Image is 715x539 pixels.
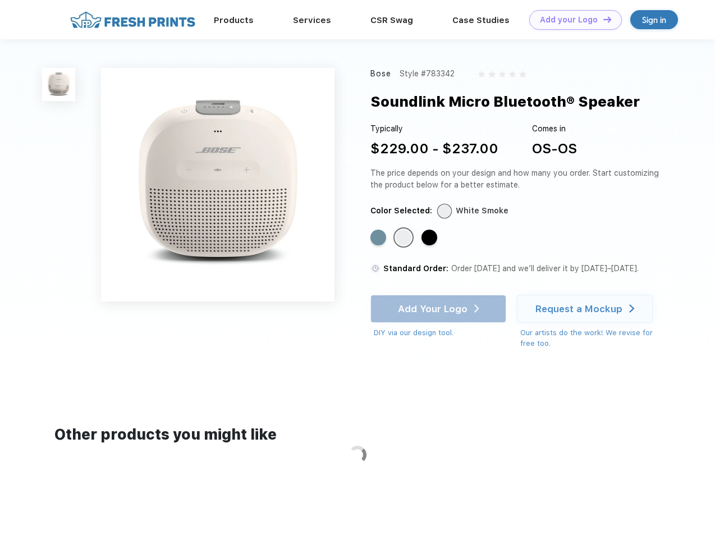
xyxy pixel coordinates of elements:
[488,71,495,77] img: gray_star.svg
[532,139,577,159] div: OS-OS
[374,327,506,339] div: DIY via our design tool.
[370,15,413,25] a: CSR Swag
[532,123,577,135] div: Comes in
[509,71,516,77] img: gray_star.svg
[519,71,526,77] img: gray_star.svg
[400,68,455,80] div: Style #783342
[42,68,75,101] img: func=resize&h=100
[214,15,254,25] a: Products
[456,205,508,217] div: White Smoke
[629,304,634,313] img: white arrow
[451,264,639,273] span: Order [DATE] and we’ll deliver it by [DATE]–[DATE].
[293,15,331,25] a: Services
[67,10,199,30] img: fo%20logo%202.webp
[642,13,666,26] div: Sign in
[499,71,506,77] img: gray_star.svg
[370,123,498,135] div: Typically
[421,230,437,245] div: Black
[370,91,640,112] div: Soundlink Micro Bluetooth® Speaker
[396,230,411,245] div: White Smoke
[370,205,432,217] div: Color Selected:
[370,139,498,159] div: $229.00 - $237.00
[101,68,334,302] img: func=resize&h=640
[540,15,598,25] div: Add your Logo
[520,327,663,349] div: Our artists do the work! We revise for free too.
[370,230,386,245] div: Stone Blue
[370,68,392,80] div: Bose
[54,424,660,446] div: Other products you might like
[535,303,622,314] div: Request a Mockup
[478,71,485,77] img: gray_star.svg
[370,263,381,273] img: standard order
[383,264,448,273] span: Standard Order:
[370,167,663,191] div: The price depends on your design and how many you order. Start customizing the product below for ...
[603,16,611,22] img: DT
[630,10,678,29] a: Sign in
